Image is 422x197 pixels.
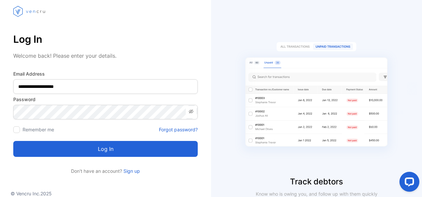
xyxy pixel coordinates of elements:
[13,167,198,174] p: Don't have an account?
[13,96,198,103] label: Password
[122,168,140,174] a: Sign up
[23,127,54,132] label: Remember me
[211,176,422,188] p: Track debtors
[13,52,198,60] p: Welcome back! Please enter your details.
[13,31,198,47] p: Log In
[394,169,422,197] iframe: LiveChat chat widget
[159,126,198,133] a: Forgot password?
[13,70,198,77] label: Email Address
[13,141,198,157] button: Log in
[234,27,399,176] img: slider image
